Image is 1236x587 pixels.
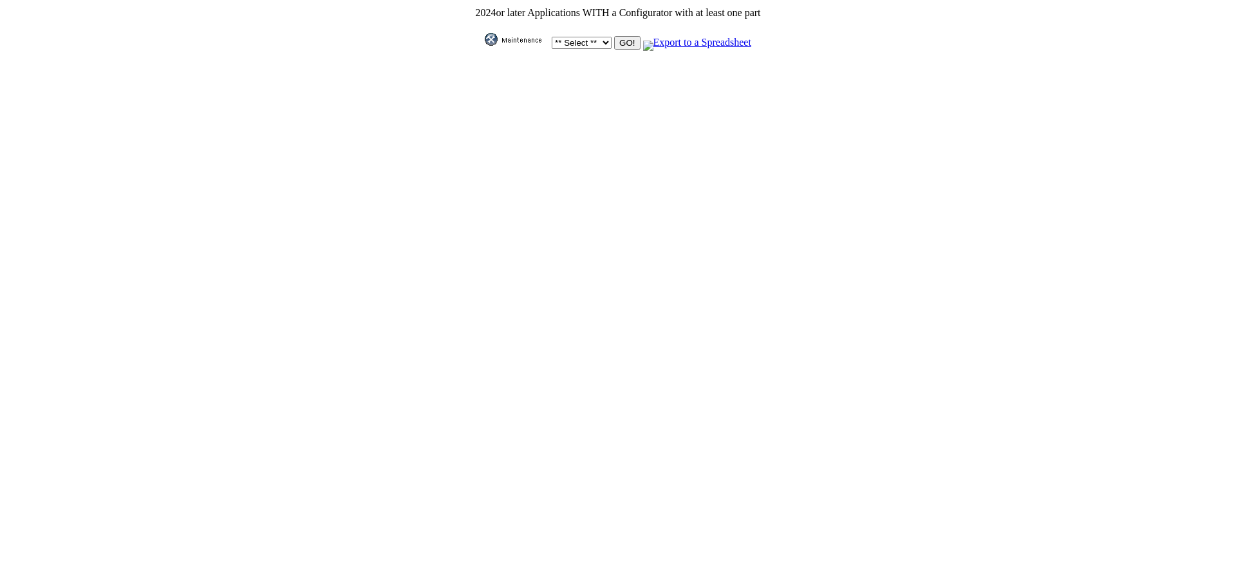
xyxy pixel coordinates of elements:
[643,41,653,51] img: MSExcel.jpg
[475,7,496,18] span: 2024
[643,37,751,48] a: Export to a Spreadsheet
[614,36,640,50] input: GO!
[485,33,549,46] img: maint.gif
[474,6,761,19] td: or later Applications WITH a Configurator with at least one part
